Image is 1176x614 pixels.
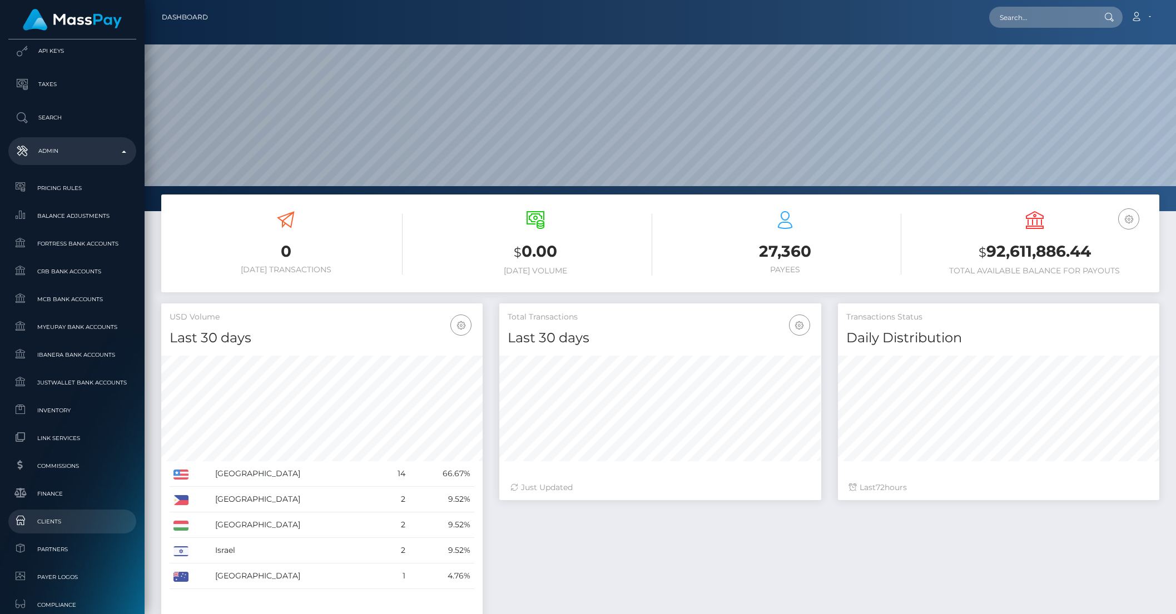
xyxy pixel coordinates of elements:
[13,293,132,306] span: MCB Bank Accounts
[13,515,132,528] span: Clients
[8,287,136,311] a: MCB Bank Accounts
[8,454,136,478] a: Commissions
[13,237,132,250] span: Fortress Bank Accounts
[13,348,132,361] span: Ibanera Bank Accounts
[173,470,188,480] img: US.png
[381,538,409,563] td: 2
[8,426,136,450] a: Link Services
[508,312,812,323] h5: Total Transactions
[669,265,902,274] h6: Payees
[13,543,132,556] span: Partners
[409,487,474,512] td: 9.52%
[13,460,132,472] span: Commissions
[381,563,409,589] td: 1
[8,37,136,65] a: API Keys
[13,143,132,159] p: Admin
[8,510,136,533] a: Clients
[979,244,986,260] small: $
[211,487,381,512] td: [GEOGRAPHIC_DATA]
[846,328,1151,348] h4: Daily Distribution
[170,265,403,274] h6: [DATE] Transactions
[8,482,136,506] a: Finance
[918,266,1151,276] h6: Total Available Balance for Payouts
[173,495,188,505] img: PH.png
[170,312,474,323] h5: USD Volume
[13,76,132,93] p: Taxes
[846,312,1151,323] h5: Transactions Status
[8,315,136,339] a: MyEUPay Bank Accounts
[211,538,381,563] td: Israel
[13,432,132,445] span: Link Services
[381,461,409,487] td: 14
[669,241,902,262] h3: 27,360
[8,104,136,132] a: Search
[13,487,132,500] span: Finance
[173,572,188,582] img: AU.png
[8,137,136,165] a: Admin
[8,204,136,228] a: Balance Adjustments
[409,461,474,487] td: 66.67%
[419,241,652,263] h3: 0.00
[849,482,1148,493] div: Last hours
[8,398,136,422] a: Inventory
[381,512,409,538] td: 2
[409,538,474,563] td: 9.52%
[13,109,132,126] p: Search
[381,487,409,512] td: 2
[13,376,132,389] span: JustWallet Bank Accounts
[13,209,132,222] span: Balance Adjustments
[8,259,136,283] a: CRB Bank Accounts
[13,182,132,194] span: Pricing Rules
[13,265,132,278] span: CRB Bank Accounts
[8,232,136,256] a: Fortress Bank Accounts
[918,241,1151,263] h3: 92,611,886.44
[13,43,132,59] p: API Keys
[876,482,885,492] span: 72
[508,328,812,348] h4: Last 30 days
[989,7,1094,28] input: Search...
[23,9,122,31] img: MassPay Logo
[173,546,188,556] img: IL.png
[419,266,652,276] h6: [DATE] Volume
[409,512,474,538] td: 9.52%
[170,328,474,348] h4: Last 30 days
[211,563,381,589] td: [GEOGRAPHIC_DATA]
[409,563,474,589] td: 4.76%
[8,71,136,98] a: Taxes
[13,571,132,583] span: Payer Logos
[211,461,381,487] td: [GEOGRAPHIC_DATA]
[8,371,136,395] a: JustWallet Bank Accounts
[8,176,136,200] a: Pricing Rules
[13,404,132,417] span: Inventory
[170,241,403,262] h3: 0
[13,321,132,333] span: MyEUPay Bank Accounts
[162,6,208,29] a: Dashboard
[13,598,132,611] span: Compliance
[8,343,136,367] a: Ibanera Bank Accounts
[8,565,136,589] a: Payer Logos
[211,512,381,538] td: [GEOGRAPHIC_DATA]
[514,244,522,260] small: $
[8,537,136,561] a: Partners
[510,482,810,493] div: Just Updated
[173,521,188,531] img: HU.png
